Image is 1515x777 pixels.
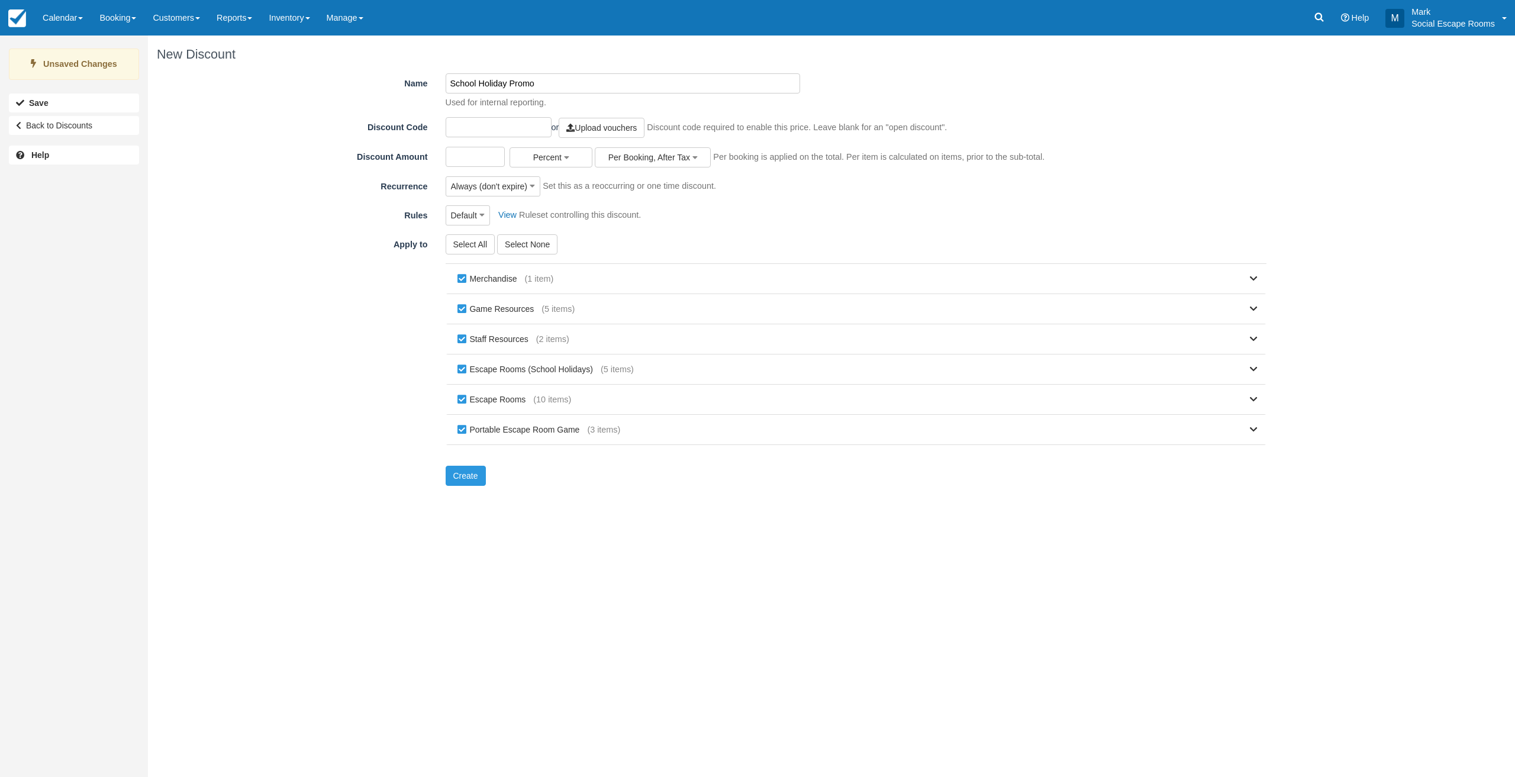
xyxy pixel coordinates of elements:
label: Game Resources [454,300,542,318]
label: Discount Amount [157,147,437,163]
button: Select None [497,234,557,254]
p: Used for internal reporting. [446,96,546,109]
label: Discount Code [157,117,437,134]
label: Rules [157,205,437,222]
label: Apply to [157,234,437,251]
label: Escape Rooms [454,391,534,408]
span: Percent [533,153,562,162]
button: Percent [510,147,592,167]
a: View [492,210,517,220]
button: Always (don't expire) [446,176,541,196]
label: Recurrence [157,176,437,193]
button: Per Booking, After Tax [595,147,711,167]
span: (10 items) [533,394,571,406]
span: (5 items) [541,303,575,315]
button: Select All [446,234,495,254]
button: Create [446,466,486,486]
div: or [437,117,1276,138]
p: Mark [1411,6,1495,18]
span: (3 items) [587,424,620,436]
p: Set this as a reoccurring or one time discount. [543,180,716,192]
span: (1 item) [525,273,554,285]
img: checkfront-main-nav-mini-logo.png [8,9,26,27]
label: Portable Escape Room Game [454,421,588,439]
span: Default [451,209,477,221]
span: (5 items) [601,363,634,376]
a: Help [9,146,139,165]
b: Help [31,150,49,160]
i: Help [1341,14,1349,22]
a: Upload vouchers [559,118,644,138]
p: Social Escape Rooms [1411,18,1495,30]
button: Save [9,94,139,112]
label: Staff Resources [454,330,536,348]
span: Help [1352,13,1369,22]
button: Default [446,205,491,225]
span: Always (don't expire) [451,180,528,192]
span: Per Booking, After Tax [608,153,690,162]
p: Discount code required to enable this price. Leave blank for an "open discount". [647,121,947,134]
label: Name [157,73,437,90]
a: Back to Discounts [9,116,139,135]
input: Letters and numbers only (no spaces) [446,117,552,137]
p: Per booking is applied on the total. Per item is calculated on items, prior to the sub-total. [713,151,1045,163]
div: M [1385,9,1404,28]
strong: Unsaved Changes [43,59,117,69]
span: (2 items) [536,333,569,346]
b: Save [29,98,49,108]
label: Merchandise [454,270,525,288]
h1: New Discount [157,47,1275,62]
p: Ruleset controlling this discount. [519,209,641,221]
label: Escape Rooms (School Holidays) [454,360,601,378]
